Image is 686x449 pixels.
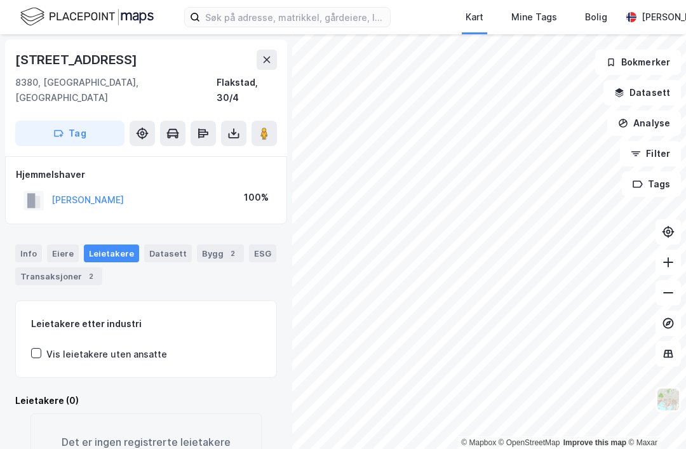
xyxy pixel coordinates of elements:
[622,171,681,197] button: Tags
[31,316,261,332] div: Leietakere etter industri
[20,6,154,28] img: logo.f888ab2527a4732fd821a326f86c7f29.svg
[84,270,97,283] div: 2
[499,438,560,447] a: OpenStreetMap
[144,245,192,262] div: Datasett
[200,8,390,27] input: Søk på adresse, matrikkel, gårdeiere, leietakere eller personer
[656,387,680,412] img: Z
[622,388,686,449] div: Kontrollprogram for chat
[607,111,681,136] button: Analyse
[15,75,217,105] div: 8380, [GEOGRAPHIC_DATA], [GEOGRAPHIC_DATA]
[217,75,277,105] div: Flakstad, 30/4
[16,167,276,182] div: Hjemmelshaver
[15,245,42,262] div: Info
[15,267,102,285] div: Transaksjoner
[244,190,269,205] div: 100%
[585,10,607,25] div: Bolig
[563,438,626,447] a: Improve this map
[603,80,681,105] button: Datasett
[84,245,139,262] div: Leietakere
[620,141,681,166] button: Filter
[197,245,244,262] div: Bygg
[595,50,681,75] button: Bokmerker
[622,388,686,449] iframe: Chat Widget
[249,245,276,262] div: ESG
[226,247,239,260] div: 2
[15,121,124,146] button: Tag
[47,245,79,262] div: Eiere
[466,10,483,25] div: Kart
[461,438,496,447] a: Mapbox
[15,50,140,70] div: [STREET_ADDRESS]
[15,393,277,408] div: Leietakere (0)
[46,347,167,362] div: Vis leietakere uten ansatte
[511,10,557,25] div: Mine Tags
